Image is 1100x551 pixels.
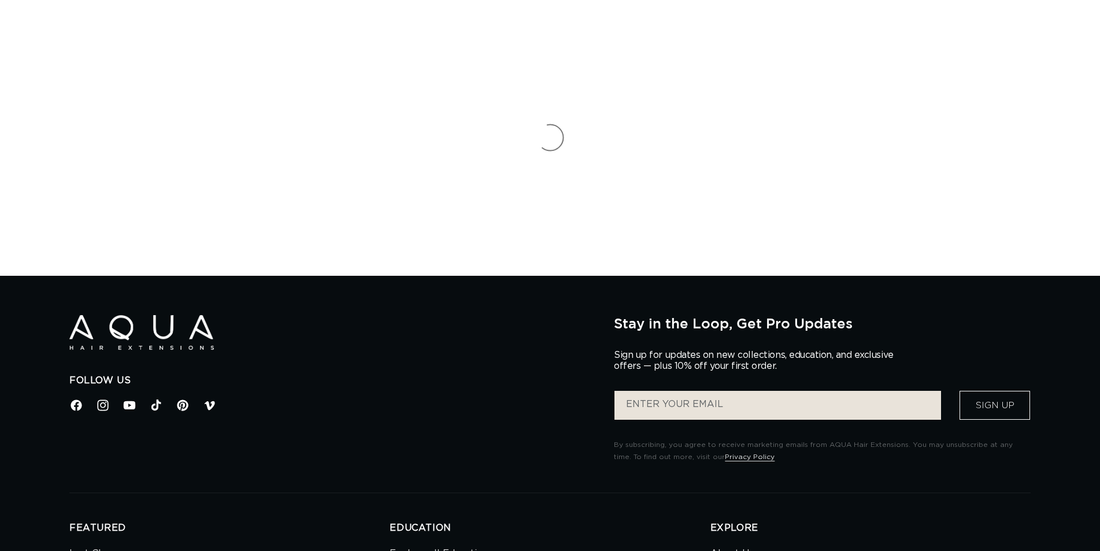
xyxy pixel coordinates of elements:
[69,375,597,387] h2: Follow Us
[614,350,903,372] p: Sign up for updates on new collections, education, and exclusive offers — plus 10% off your first...
[390,522,710,534] h2: EDUCATION
[69,522,390,534] h2: FEATURED
[725,453,775,460] a: Privacy Policy
[614,439,1031,464] p: By subscribing, you agree to receive marketing emails from AQUA Hair Extensions. You may unsubscr...
[960,391,1030,420] button: Sign Up
[710,522,1031,534] h2: EXPLORE
[69,315,214,350] img: Aqua Hair Extensions
[614,315,1031,331] h2: Stay in the Loop, Get Pro Updates
[614,391,941,420] input: ENTER YOUR EMAIL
